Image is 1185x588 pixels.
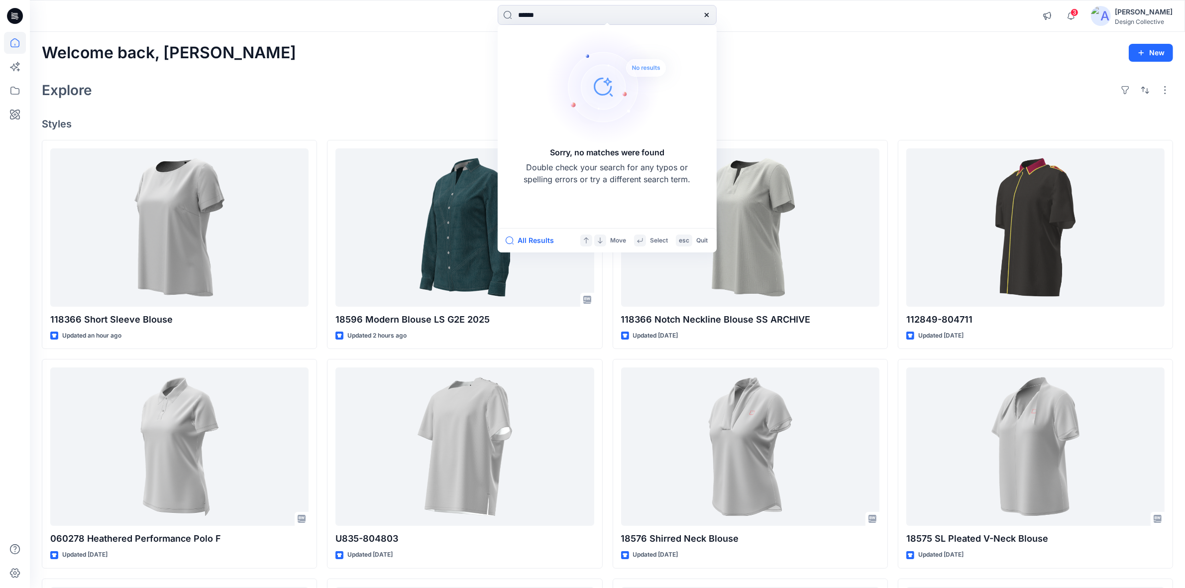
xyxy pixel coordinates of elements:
a: 118366 Notch Neckline Blouse SS ARCHIVE [621,148,879,307]
p: Quit [696,235,708,246]
p: 060278 Heathered Performance Polo F [50,532,309,546]
button: New [1129,44,1173,62]
a: 118366 Short Sleeve Blouse [50,148,309,307]
p: 112849-804711 [906,313,1165,327]
h2: Welcome back, [PERSON_NAME] [42,44,296,62]
p: Updated an hour ago [62,331,121,341]
p: Updated [DATE] [633,550,678,560]
h4: Styles [42,118,1173,130]
a: 18575 SL Pleated V-Neck Blouse [906,367,1165,526]
p: 18575 SL Pleated V-Neck Blouse [906,532,1165,546]
h2: Explore [42,82,92,98]
div: Design Collective [1115,18,1173,25]
p: Updated [DATE] [347,550,393,560]
h5: Sorry, no matches were found [550,146,664,158]
p: Updated [DATE] [633,331,678,341]
p: U835-804803 [335,532,594,546]
p: Updated [DATE] [918,331,964,341]
p: Select [650,235,668,246]
a: 18576 Shirred Neck Blouse [621,367,879,526]
span: 3 [1071,8,1078,16]
a: U835-804803 [335,367,594,526]
p: 18596 Modern Blouse LS G2E 2025 [335,313,594,327]
a: 18596 Modern Blouse LS G2E 2025 [335,148,594,307]
p: Updated [DATE] [62,550,108,560]
p: Updated 2 hours ago [347,331,407,341]
a: 112849-804711 [906,148,1165,307]
p: esc [679,235,689,246]
p: Double check your search for any typos or spelling errors or try a different search term. [523,161,692,185]
p: Updated [DATE] [918,550,964,560]
img: Sorry, no matches were found [545,27,685,146]
p: Move [610,235,626,246]
p: 118366 Short Sleeve Blouse [50,313,309,327]
p: 18576 Shirred Neck Blouse [621,532,879,546]
button: All Results [506,235,560,246]
div: [PERSON_NAME] [1115,6,1173,18]
p: 118366 Notch Neckline Blouse SS ARCHIVE [621,313,879,327]
img: avatar [1091,6,1111,26]
a: 060278 Heathered Performance Polo F [50,367,309,526]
